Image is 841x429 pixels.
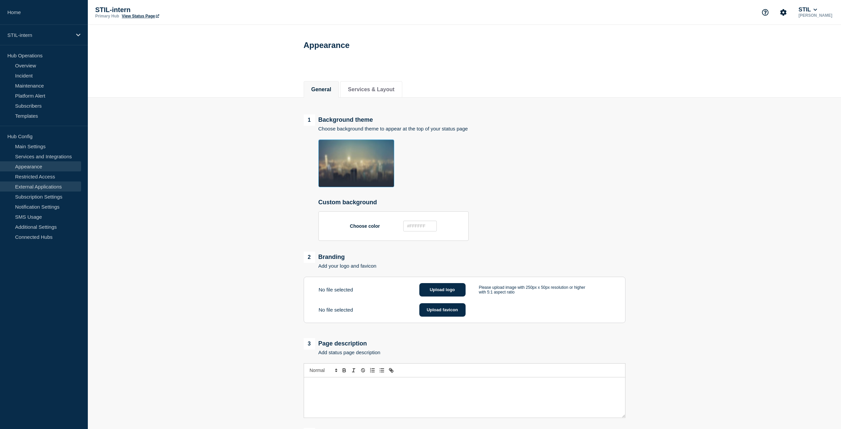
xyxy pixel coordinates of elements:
button: Toggle bold text [340,366,349,374]
a: View Status Page [122,14,159,18]
button: Toggle link [386,366,396,374]
span: 1 [304,114,315,126]
span: 2 [304,252,315,263]
p: STIL-intern [95,6,229,14]
div: Choose color [318,211,469,241]
p: Primary Hub [95,14,119,18]
div: No file selected [319,287,419,292]
div: Background theme [304,114,468,126]
button: STIL [797,6,818,13]
button: Toggle bulleted list [377,366,386,374]
div: Branding [304,252,376,263]
button: Services & Layout [348,87,395,93]
button: Account settings [776,5,790,19]
button: Toggle ordered list [368,366,377,374]
button: Upload logo [419,283,466,297]
p: Add your logo and favicon [318,263,376,269]
button: Upload favicon [419,303,466,317]
p: [PERSON_NAME] [797,13,834,18]
p: Custom background [318,199,625,206]
div: Message [304,377,625,418]
p: STIL-intern [7,32,72,38]
button: Support [758,5,772,19]
h1: Appearance [304,41,350,50]
button: Toggle italic text [349,366,358,374]
img: v1 [318,140,394,187]
span: 3 [304,338,315,350]
button: Toggle strikethrough text [358,366,368,374]
p: Please upload image with 250px x 50px resolution or higher with 5:1 aspect ratio [479,285,593,294]
button: General [311,87,332,93]
p: Add status page description [318,350,380,355]
div: Page description [304,338,380,350]
input: #FFFFFF [403,221,437,231]
span: Font size [307,366,340,374]
div: No file selected [319,307,419,313]
p: Choose background theme to appear at the top of your status page [318,126,468,131]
